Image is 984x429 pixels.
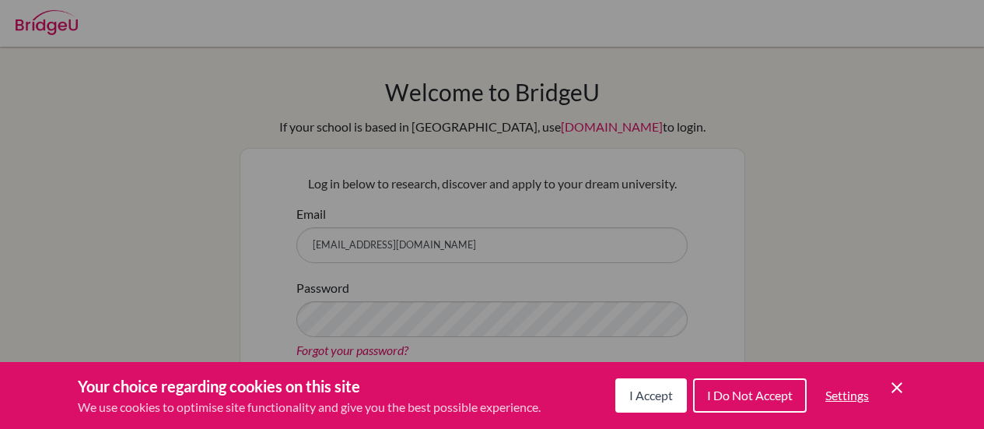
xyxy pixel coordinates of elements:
button: Save and close [888,378,906,397]
button: Settings [813,380,881,411]
button: I Accept [615,378,687,413]
p: We use cookies to optimise site functionality and give you the best possible experience. [78,398,541,417]
span: I Accept [629,388,673,403]
h3: Your choice regarding cookies on this site [78,374,541,398]
span: Settings [825,388,869,403]
button: I Do Not Accept [693,378,807,413]
span: I Do Not Accept [707,388,793,403]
